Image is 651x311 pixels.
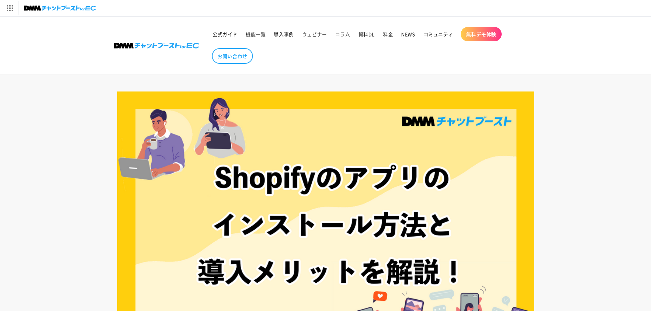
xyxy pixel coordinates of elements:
span: コミュニティ [423,31,453,37]
a: 導入事例 [270,27,298,41]
span: お問い合わせ [217,53,247,59]
a: 料金 [379,27,397,41]
a: コラム [331,27,354,41]
span: 料金 [383,31,393,37]
span: 機能一覧 [246,31,266,37]
span: 無料デモ体験 [466,31,496,37]
a: 無料デモ体験 [461,27,502,41]
span: ウェビナー [302,31,327,37]
a: コミュニティ [419,27,458,41]
a: 機能一覧 [242,27,270,41]
img: チャットブーストforEC [24,3,96,13]
span: NEWS [401,31,415,37]
span: 公式ガイド [213,31,238,37]
a: お問い合わせ [212,48,253,64]
a: 公式ガイド [208,27,242,41]
span: 導入事例 [274,31,294,37]
img: サービス [1,1,18,15]
img: 株式会社DMM Boost [114,43,199,48]
a: NEWS [397,27,419,41]
a: 資料DL [354,27,379,41]
a: ウェビナー [298,27,331,41]
span: 資料DL [358,31,375,37]
span: コラム [335,31,350,37]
